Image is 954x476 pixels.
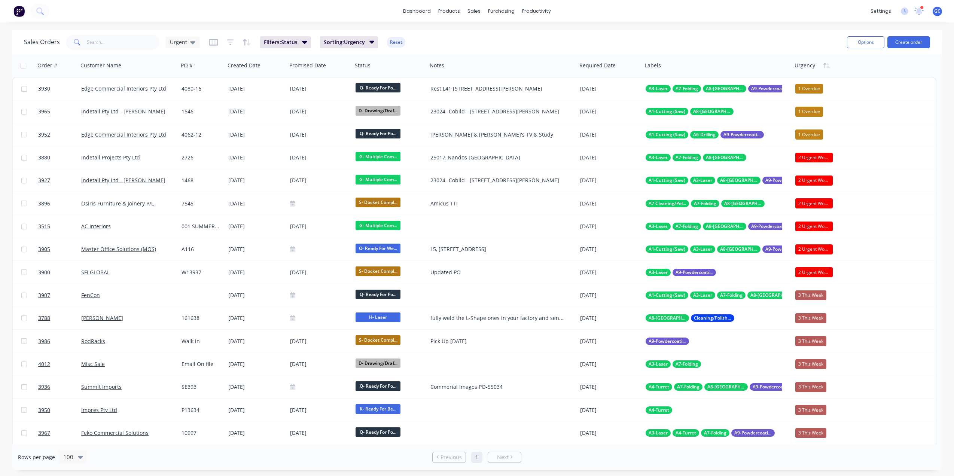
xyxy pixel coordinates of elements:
div: [DATE] [228,108,284,115]
span: A3-Laser [649,360,668,368]
div: [DATE] [290,107,350,116]
button: A3-LaserA7-FoldingA8-[GEOGRAPHIC_DATA]A9-Powdercoating [646,223,792,230]
div: [DATE] [228,429,284,437]
button: A1-Cutting (Saw)A3-LaserA8-[GEOGRAPHIC_DATA]A9-Powdercoating [646,245,806,253]
button: A9-Powdercoating [646,338,689,345]
span: Q- Ready For Po... [356,290,400,299]
a: dashboard [399,6,435,17]
div: 001 SUMMERSET [182,223,220,230]
a: Edge Commercial Interiors Pty Ltd [81,131,166,138]
div: Customer Name [80,62,121,69]
div: [DATE] [580,429,640,437]
span: Q- Ready For Po... [356,129,400,138]
a: Indetail Pty Ltd - [PERSON_NAME] [81,108,165,115]
span: A8-[GEOGRAPHIC_DATA] [706,223,743,230]
div: 2 Urgent Works [795,244,833,254]
span: S- Docket Compl... [356,198,400,207]
span: S- Docket Compl... [356,266,400,276]
div: Required Date [579,62,616,69]
a: Previous page [433,454,466,461]
div: 7545 [182,200,220,207]
a: 3896 [38,192,81,215]
span: A8-[GEOGRAPHIC_DATA] [706,154,743,161]
div: Created Date [228,62,260,69]
span: Previous [441,454,462,461]
button: Create order [887,36,930,48]
div: [DATE] [290,84,350,94]
div: PO # [181,62,193,69]
div: [DATE] [580,108,640,115]
span: A1-Cutting (Saw) [649,131,685,138]
a: 3930 [38,77,81,100]
a: 3936 [38,376,81,398]
div: W13937 [182,269,220,276]
div: [PERSON_NAME] & [PERSON_NAME]'s TV & Study [430,131,567,138]
div: productivity [518,6,555,17]
a: 3907 [38,284,81,306]
span: A8-[GEOGRAPHIC_DATA] [750,292,788,299]
div: 161638 [182,314,220,322]
a: 3880 [38,146,81,169]
div: A116 [182,245,220,253]
span: A9-Powdercoating [753,383,790,391]
div: [DATE] [228,360,284,368]
div: [DATE] [228,338,284,345]
span: Rows per page [18,454,55,461]
div: [DATE] [580,406,640,414]
span: A8-[GEOGRAPHIC_DATA] [706,85,743,92]
div: 2 Urgent Works [795,198,833,208]
a: RodRacks [81,338,105,345]
div: 4062-12 [182,131,220,138]
button: A3-LaserA7-Folding [646,360,701,368]
div: SE393 [182,383,220,391]
span: A3-Laser [649,85,668,92]
div: [DATE] [228,154,284,161]
span: Q- Ready For Po... [356,381,400,391]
span: Next [497,454,509,461]
span: A9-Powdercoating [734,429,772,437]
a: 3905 [38,238,81,260]
span: A6-Drilling [693,131,716,138]
div: [DATE] [228,131,284,138]
span: D- Drawing/Draf... [356,358,400,368]
div: [DATE] [580,314,640,322]
a: 3986 [38,330,81,353]
div: 2 Urgent Works [795,176,833,185]
div: settings [867,6,895,17]
span: A9-Powdercoating [649,338,686,345]
div: [DATE] [228,177,284,184]
span: 3905 [38,245,50,253]
div: Order # [37,62,57,69]
div: products [435,6,464,17]
span: A7-Folding [677,383,700,391]
div: Urgency [795,62,815,69]
span: A8-[GEOGRAPHIC_DATA] [707,383,745,391]
span: A7-Folding [694,200,716,207]
div: 2 Urgent Works [795,267,833,277]
a: FenCon [81,292,100,299]
button: A4-TurretA7-FoldingA8-[GEOGRAPHIC_DATA]A9-Powdercoating [646,383,793,391]
div: [DATE] [290,130,350,139]
div: [DATE] [290,222,350,231]
div: Promised Date [289,62,326,69]
span: A1-Cutting (Saw) [649,292,685,299]
a: Indetail Pty Ltd - [PERSON_NAME] [81,177,165,184]
button: A3-LaserA7-FoldingA8-[GEOGRAPHIC_DATA]A9-Powdercoating [646,85,792,92]
span: H- Laser [356,312,400,322]
div: [DATE] [580,177,640,184]
a: Osiris Furniture & Joinery P/L [81,200,154,207]
div: 1468 [182,177,220,184]
span: A8-[GEOGRAPHIC_DATA] [693,108,731,115]
div: [DATE] [228,269,284,276]
div: P13634 [182,406,220,414]
div: [DATE] [580,200,640,207]
span: 3952 [38,131,50,138]
div: [DATE] [580,85,640,92]
span: A7-Folding [676,223,698,230]
span: K- Ready For Be... [356,404,400,414]
div: 25017_Nandos [GEOGRAPHIC_DATA] [430,154,567,161]
span: A9-Powdercoating [765,245,803,253]
span: A3-Laser [649,429,668,437]
a: 3788 [38,307,81,329]
div: 2 Urgent Works [795,222,833,231]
